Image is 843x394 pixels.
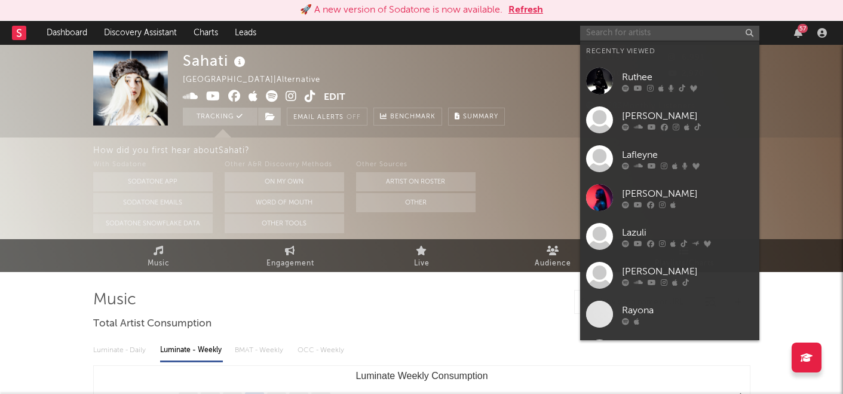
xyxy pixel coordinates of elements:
[580,256,759,295] a: [PERSON_NAME]
[226,21,265,45] a: Leads
[300,3,502,17] div: 🚀 A new version of Sodatone is now available.
[580,26,759,41] input: Search for artists
[622,264,753,279] div: [PERSON_NAME]
[225,172,344,191] button: On My Own
[794,28,802,38] button: 57
[225,193,344,212] button: Word Of Mouth
[622,148,753,162] div: Lafleyne
[580,217,759,256] a: Lazuli
[622,303,753,317] div: Rayona
[463,114,498,120] span: Summary
[622,109,753,123] div: [PERSON_NAME]
[355,371,488,381] text: Luminate Weekly Consumption
[622,187,753,201] div: [PERSON_NAME]
[183,51,249,71] div: Sahati
[622,70,753,84] div: Ruthee
[798,24,808,33] div: 57
[183,108,258,126] button: Tracking
[575,298,701,307] input: Search by song name or URL
[93,239,225,272] a: Music
[414,256,430,271] span: Live
[356,172,476,191] button: Artist on Roster
[488,239,619,272] a: Audience
[535,256,571,271] span: Audience
[225,214,344,233] button: Other Tools
[580,62,759,100] a: Ruthee
[622,225,753,240] div: Lazuli
[448,108,505,126] button: Summary
[185,21,226,45] a: Charts
[356,239,488,272] a: Live
[225,239,356,272] a: Engagement
[390,110,436,124] span: Benchmark
[38,21,96,45] a: Dashboard
[580,139,759,178] a: Lafleyne
[356,193,476,212] button: Other
[508,3,543,17] button: Refresh
[183,73,334,87] div: [GEOGRAPHIC_DATA] | Alternative
[93,172,213,191] button: Sodatone App
[580,295,759,334] a: Rayona
[93,193,213,212] button: Sodatone Emails
[266,256,314,271] span: Engagement
[356,158,476,172] div: Other Sources
[586,44,753,59] div: Recently Viewed
[93,158,213,172] div: With Sodatone
[324,90,345,105] button: Edit
[373,108,442,126] a: Benchmark
[160,340,223,361] div: Luminate - Weekly
[148,256,170,271] span: Music
[93,214,213,233] button: Sodatone Snowflake Data
[580,178,759,217] a: [PERSON_NAME]
[93,317,211,331] span: Total Artist Consumption
[287,108,367,126] button: Email AlertsOff
[580,100,759,139] a: [PERSON_NAME]
[580,334,759,372] a: Tera Kòrá
[347,114,361,121] em: Off
[96,21,185,45] a: Discovery Assistant
[225,158,344,172] div: Other A&R Discovery Methods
